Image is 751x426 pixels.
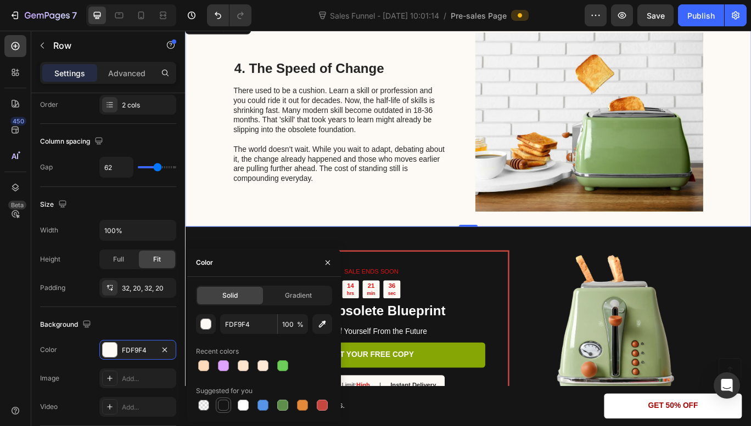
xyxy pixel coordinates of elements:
div: Image [40,373,59,383]
iframe: Design area [185,31,751,426]
span: % [297,320,304,330]
div: 32, 20, 32, 20 [122,283,173,293]
div: 21 [211,293,221,302]
div: Suggested for you [196,386,253,396]
p: | [226,408,228,418]
a: GET YOUR FREE COPY [84,363,349,392]
input: Eg: FFFFFF [220,314,277,334]
div: Publish [687,10,715,21]
input: Auto [100,220,176,240]
div: 2 cols [122,100,173,110]
p: SALE ENDS SOON [85,276,348,285]
span: Pre-sales Page [451,10,507,21]
strong: High [199,408,215,417]
img: gempages_432750572815254551-ed437212-7f3d-4e87-8ecf-a5b40df64c7c.webp [338,2,603,211]
span: Full [113,254,124,264]
p: hrs [188,302,197,309]
div: 36 [236,293,245,302]
div: Height [40,254,60,264]
div: Width [40,225,58,235]
div: 450 [10,117,26,126]
h2: Anti-Obsolete Blueprint [84,316,349,337]
p: min [211,302,221,309]
p: Free Copies Limit: [141,408,215,418]
p: 7 [72,9,77,22]
button: 7 [4,4,82,26]
div: Background [40,317,93,332]
button: Save [637,4,674,26]
span: Gradient [285,291,312,300]
p: GET YOUR FREE COPY [167,372,266,383]
button: Publish [678,4,724,26]
div: Undo/Redo [207,4,251,26]
div: Order [40,100,58,110]
div: Recent colors [196,347,239,356]
div: Column spacing [40,134,105,149]
div: Gap [40,162,53,172]
div: Add... [122,374,173,384]
span: / [444,10,446,21]
span: Fit [153,254,161,264]
div: Beta [8,201,26,209]
span: Solid [222,291,238,300]
span: Sales Funnel - [DATE] 10:01:14 [328,10,441,21]
p: Row [53,39,147,52]
p: AI Proof Yourself From the Future [84,344,348,356]
span: Save [647,11,665,20]
p: sec [236,302,245,309]
div: Open Intercom Messenger [714,372,740,399]
div: Size [40,197,69,212]
div: Video [40,402,58,412]
div: Color [40,345,57,355]
div: 14 [188,293,197,302]
div: FDF9F4 [122,345,154,355]
strong: Instant Delivery [239,408,292,417]
p: Advanced [108,67,145,79]
p: Settings [54,67,85,79]
div: Color [196,258,213,268]
div: Padding [40,283,65,293]
div: Add... [122,402,173,412]
input: Auto [100,157,133,177]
